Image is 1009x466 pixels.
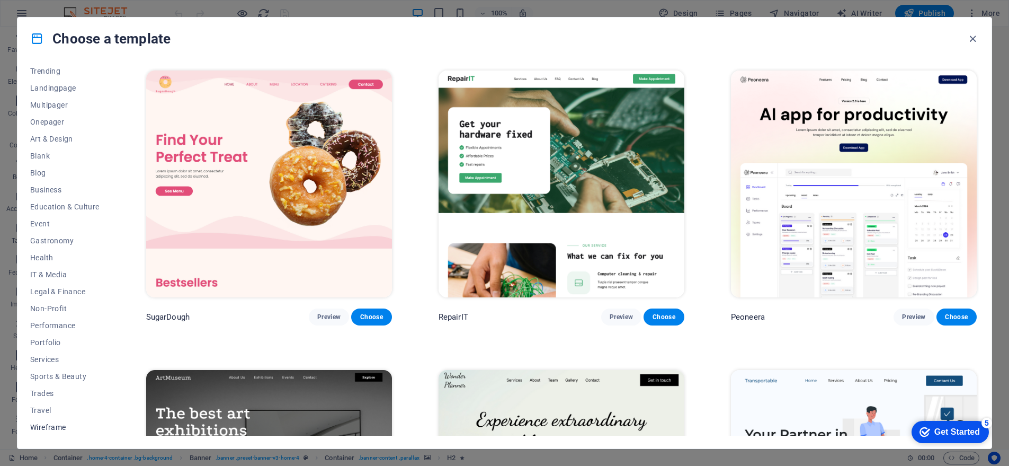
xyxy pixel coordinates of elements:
button: Gastronomy [30,232,100,249]
button: Event [30,215,100,232]
div: Get Started [31,12,77,21]
button: Health [30,249,100,266]
button: Education & Culture [30,198,100,215]
button: 1 [24,395,38,398]
span: Legal & Finance [30,287,100,296]
img: SugarDough [146,71,392,297]
span: Gastronomy [30,236,100,245]
button: Non-Profit [30,300,100,317]
button: Trades [30,385,100,402]
span: Choose [652,313,675,321]
span: Preview [317,313,341,321]
button: Choose [644,309,684,326]
button: Blog [30,164,100,181]
button: Art & Design [30,130,100,147]
span: Preview [610,313,633,321]
img: RepairIT [439,71,684,297]
h4: Choose a template [30,30,171,47]
button: Choose [936,309,977,326]
button: Multipager [30,96,100,113]
span: Blog [30,169,100,177]
div: Get Started 5 items remaining, 0% complete [8,5,86,28]
button: IT & Media [30,266,100,283]
span: Event [30,219,100,228]
button: Preview [309,309,349,326]
span: IT & Media [30,270,100,279]
span: Art & Design [30,135,100,143]
button: Legal & Finance [30,283,100,300]
button: 3 [24,421,38,424]
button: 2 [24,408,38,411]
span: Performance [30,321,100,330]
img: Peoneera [731,71,977,297]
button: Onepager [30,113,100,130]
span: Choose [360,313,383,321]
span: Trending [30,67,100,75]
button: Portfolio [30,334,100,351]
button: Services [30,351,100,368]
span: Business [30,186,100,194]
span: Landingpage [30,84,100,92]
span: Onepager [30,118,100,126]
button: Choose [351,309,391,326]
span: Multipager [30,101,100,109]
p: SugarDough [146,312,190,322]
button: Preview [894,309,934,326]
button: Travel [30,402,100,419]
span: Health [30,253,100,262]
span: Portfolio [30,338,100,347]
span: Services [30,355,100,364]
button: Wireframe [30,419,100,436]
button: Preview [601,309,641,326]
span: Choose [945,313,968,321]
span: Wireframe [30,423,100,432]
button: Performance [30,317,100,334]
button: Business [30,181,100,198]
span: Trades [30,389,100,398]
button: Sports & Beauty [30,368,100,385]
span: Blank [30,152,100,160]
button: Landingpage [30,80,100,96]
span: Non-Profit [30,304,100,313]
p: Peoneera [731,312,765,322]
p: RepairIT [439,312,468,322]
span: Travel [30,406,100,415]
button: Blank [30,147,100,164]
span: Preview [902,313,925,321]
span: Education & Culture [30,203,100,211]
span: Sports & Beauty [30,372,100,381]
button: Trending [30,63,100,80]
div: 5 [78,2,89,13]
